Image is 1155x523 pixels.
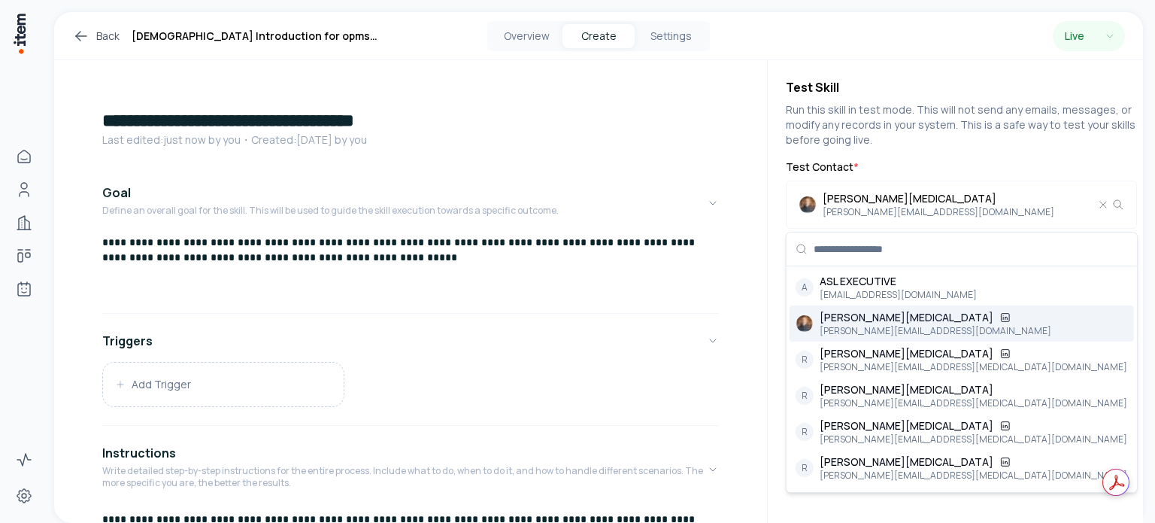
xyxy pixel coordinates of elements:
[796,423,814,441] div: R
[102,432,719,507] button: InstructionsWrite detailed step-by-step instructions for the entire process. Include what to do, ...
[796,278,814,296] div: A
[820,491,993,506] span: [PERSON_NAME][MEDICAL_DATA]
[796,351,814,369] div: R
[786,102,1137,147] p: Run this skill in test mode. This will not send any emails, messages, or modify any records in yo...
[102,444,176,462] h4: Instructions
[132,27,423,45] h1: [DEMOGRAPHIC_DATA] Introduction for opms customers
[9,445,39,475] a: Activity
[796,387,814,405] div: R
[820,289,977,301] div: [EMAIL_ADDRESS][DOMAIN_NAME]
[490,24,562,48] button: Overview
[820,470,1127,482] div: [PERSON_NAME][EMAIL_ADDRESS][MEDICAL_DATA][DOMAIN_NAME]
[786,78,1137,96] h4: Test Skill
[102,332,153,350] h4: Triggers
[820,346,993,361] span: [PERSON_NAME][MEDICAL_DATA]
[820,361,1127,373] div: [PERSON_NAME][EMAIL_ADDRESS][MEDICAL_DATA][DOMAIN_NAME]
[102,132,719,147] p: Last edited: just now by you ・Created: [DATE] by you
[820,455,993,470] span: [PERSON_NAME][MEDICAL_DATA]
[823,191,1054,206] span: [PERSON_NAME][MEDICAL_DATA]
[102,465,707,489] p: Write detailed step-by-step instructions for the entire process. Include what to do, when to do i...
[9,141,39,172] a: Home
[786,160,1137,175] label: Test Contact
[102,235,719,307] div: GoalDefine an overall goal for the skill. This will be used to guide the skill execution towards ...
[9,175,39,205] a: People
[820,382,993,397] span: [PERSON_NAME][MEDICAL_DATA]
[9,241,39,271] a: Deals
[787,266,1137,492] div: Suggestions
[796,315,814,333] img: Richard Ogen
[823,206,1054,218] span: [PERSON_NAME][EMAIL_ADDRESS][DOMAIN_NAME]
[796,459,814,477] div: R
[820,418,993,433] span: [PERSON_NAME][MEDICAL_DATA]
[102,184,131,202] h4: Goal
[9,481,39,511] a: Settings
[820,274,896,289] span: ASL EXECUTIVE
[820,433,1127,445] div: [PERSON_NAME][EMAIL_ADDRESS][MEDICAL_DATA][DOMAIN_NAME]
[102,320,719,362] button: Triggers
[102,362,719,419] div: Triggers
[799,196,817,214] img: Richard Ogen
[12,12,27,55] img: Item Brain Logo
[102,205,559,217] p: Define an overall goal for the skill. This will be used to guide the skill execution towards a sp...
[635,24,707,48] button: Settings
[102,172,719,235] button: GoalDefine an overall goal for the skill. This will be used to guide the skill execution towards ...
[820,310,993,325] span: [PERSON_NAME][MEDICAL_DATA]
[9,208,39,238] a: Companies
[562,24,635,48] button: Create
[820,397,1127,409] div: [PERSON_NAME][EMAIL_ADDRESS][MEDICAL_DATA][DOMAIN_NAME]
[103,363,344,406] button: Add Trigger
[72,27,120,45] a: Back
[9,274,39,304] a: Agents
[820,325,1051,337] div: [PERSON_NAME][EMAIL_ADDRESS][DOMAIN_NAME]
